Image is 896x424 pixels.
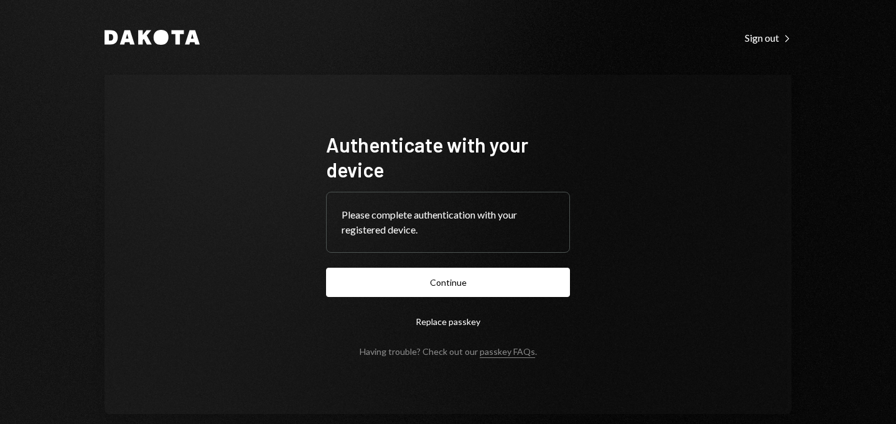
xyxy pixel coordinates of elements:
button: Replace passkey [326,307,570,336]
div: Please complete authentication with your registered device. [342,207,554,237]
div: Having trouble? Check out our . [360,346,537,357]
a: passkey FAQs [480,346,535,358]
a: Sign out [745,31,791,44]
div: Sign out [745,32,791,44]
h1: Authenticate with your device [326,132,570,182]
button: Continue [326,268,570,297]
